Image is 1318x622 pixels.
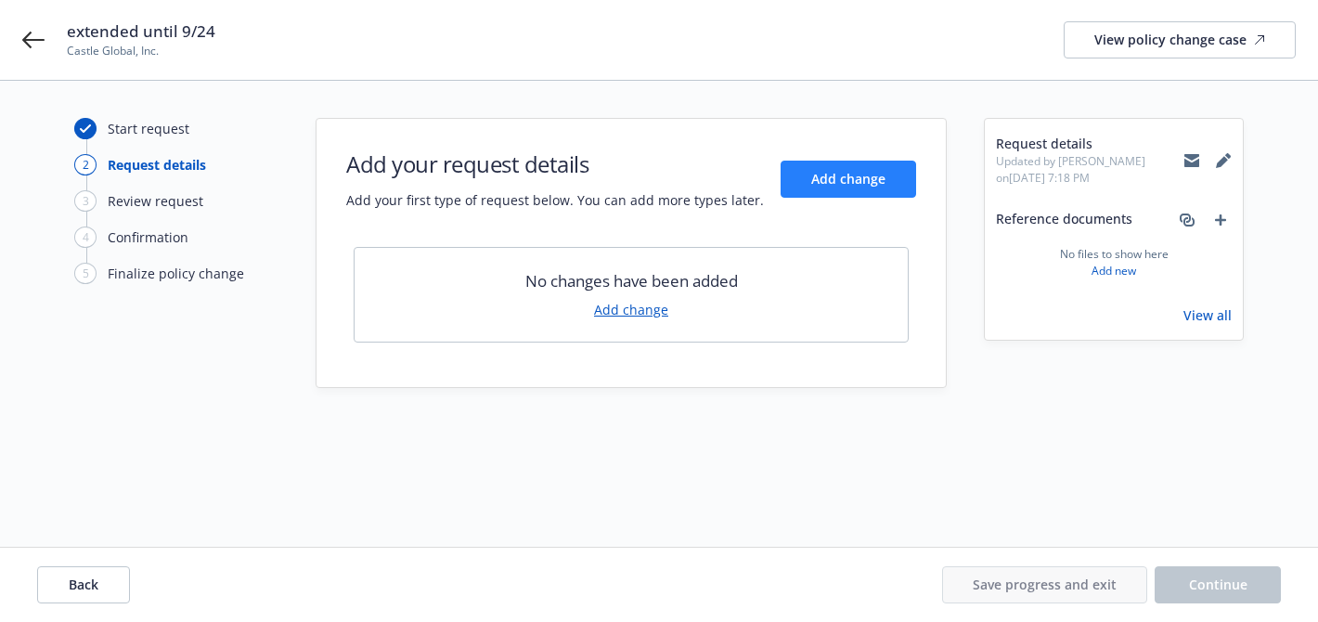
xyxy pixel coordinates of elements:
div: 5 [74,263,97,284]
button: Add change [781,161,916,198]
button: Back [37,566,130,603]
a: View policy change case [1064,21,1296,58]
div: Finalize policy change [108,264,244,283]
span: Updated by [PERSON_NAME] on [DATE] 7:18 PM [996,153,1183,187]
div: View policy change case [1094,22,1265,58]
span: Add your first type of request below. You can add more types later. [346,190,764,210]
div: 4 [74,227,97,248]
a: Add change [594,300,668,319]
a: View all [1183,305,1232,325]
span: No changes have been added [525,270,738,292]
div: 2 [74,154,97,175]
span: Add change [811,170,885,188]
span: extended until 9/24 [67,20,215,43]
a: add [1209,209,1232,231]
div: Request details [108,155,206,175]
div: Review request [108,191,203,211]
div: Start request [108,119,189,138]
a: Add new [1092,263,1136,279]
span: Castle Global, Inc. [67,43,215,59]
span: Request details [996,134,1183,153]
span: Back [69,576,98,593]
a: associate [1176,209,1198,231]
span: Continue [1189,576,1247,593]
button: Save progress and exit [942,566,1147,603]
span: Reference documents [996,209,1132,231]
div: 3 [74,190,97,212]
span: Save progress and exit [973,576,1117,593]
button: Continue [1155,566,1281,603]
div: Confirmation [108,227,188,247]
h1: Add your request details [346,149,764,179]
span: No files to show here [1060,246,1169,263]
